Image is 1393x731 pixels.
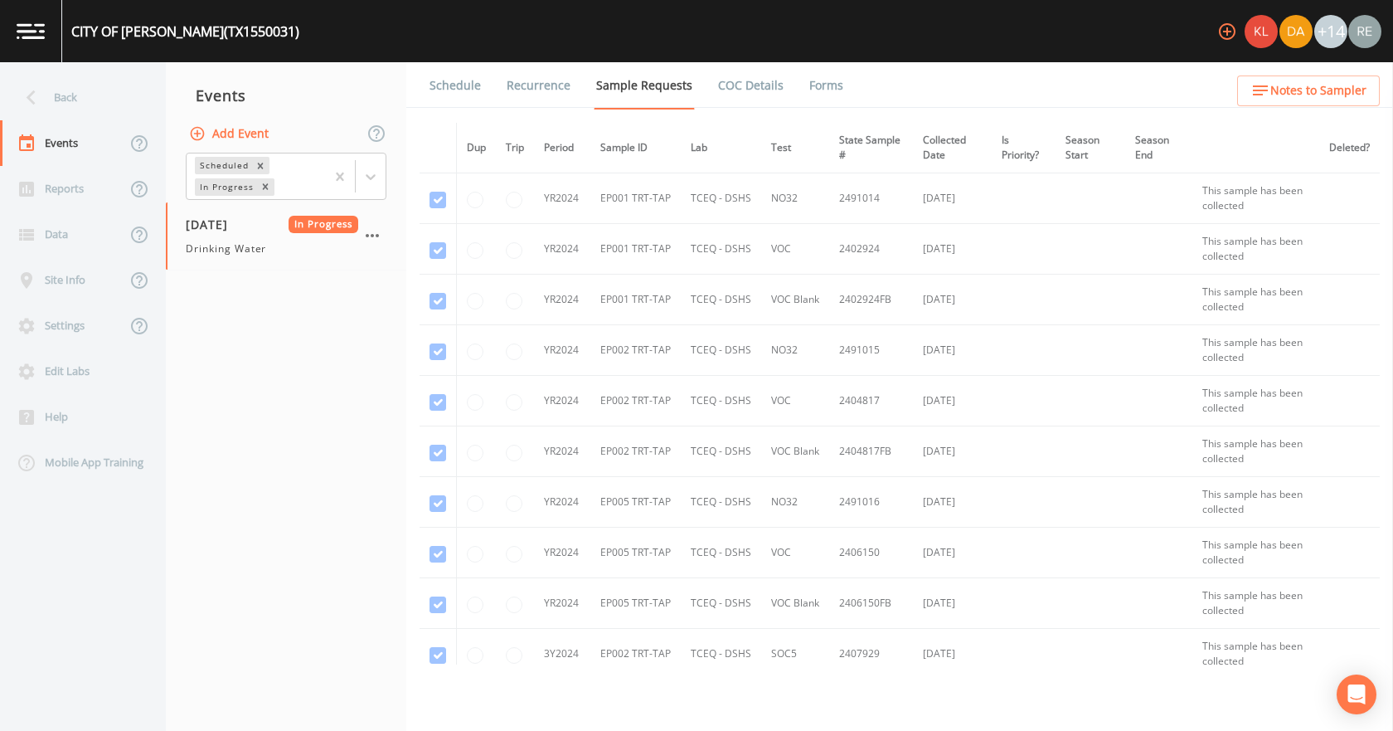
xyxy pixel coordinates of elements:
[590,528,681,578] td: EP005 TRT-TAP
[534,275,590,325] td: YR2024
[1192,426,1319,477] td: This sample has been collected
[681,477,761,528] td: TCEQ - DSHS
[716,62,786,109] a: COC Details
[590,173,681,224] td: EP001 TRT-TAP
[829,325,913,376] td: 2491015
[761,629,829,680] td: SOC5
[1279,15,1313,48] div: David Weber
[534,376,590,426] td: YR2024
[829,275,913,325] td: 2402924FB
[1192,325,1319,376] td: This sample has been collected
[186,241,266,256] span: Drinking Water
[457,123,497,173] th: Dup
[1314,15,1347,48] div: +14
[681,224,761,275] td: TCEQ - DSHS
[913,325,992,376] td: [DATE]
[829,123,913,173] th: State Sample #
[761,376,829,426] td: VOC
[913,224,992,275] td: [DATE]
[829,477,913,528] td: 2491016
[829,528,913,578] td: 2406150
[913,376,992,426] td: [DATE]
[1337,675,1376,714] div: Open Intercom Messenger
[992,123,1056,173] th: Is Priority?
[761,275,829,325] td: VOC Blank
[681,275,761,325] td: TCEQ - DSHS
[1192,224,1319,275] td: This sample has been collected
[913,123,992,173] th: Collected Date
[186,119,275,149] button: Add Event
[681,629,761,680] td: TCEQ - DSHS
[1192,629,1319,680] td: This sample has been collected
[913,578,992,629] td: [DATE]
[761,426,829,477] td: VOC Blank
[829,578,913,629] td: 2406150FB
[71,22,299,41] div: CITY OF [PERSON_NAME] (TX1550031)
[681,325,761,376] td: TCEQ - DSHS
[1348,15,1381,48] img: e720f1e92442e99c2aab0e3b783e6548
[590,224,681,275] td: EP001 TRT-TAP
[913,426,992,477] td: [DATE]
[1192,477,1319,528] td: This sample has been collected
[1279,15,1313,48] img: a84961a0472e9debc750dd08a004988d
[534,426,590,477] td: YR2024
[761,173,829,224] td: NO32
[195,178,256,196] div: In Progress
[681,123,761,173] th: Lab
[1192,275,1319,325] td: This sample has been collected
[590,426,681,477] td: EP002 TRT-TAP
[761,477,829,528] td: NO32
[166,75,406,116] div: Events
[913,629,992,680] td: [DATE]
[829,376,913,426] td: 2404817
[166,202,406,270] a: [DATE]In ProgressDrinking Water
[590,275,681,325] td: EP001 TRT-TAP
[534,325,590,376] td: YR2024
[590,376,681,426] td: EP002 TRT-TAP
[913,477,992,528] td: [DATE]
[1192,528,1319,578] td: This sample has been collected
[1245,15,1278,48] img: 9c4450d90d3b8045b2e5fa62e4f92659
[195,157,251,174] div: Scheduled
[1192,376,1319,426] td: This sample has been collected
[1192,578,1319,629] td: This sample has been collected
[590,477,681,528] td: EP005 TRT-TAP
[251,157,269,174] div: Remove Scheduled
[496,123,534,173] th: Trip
[1125,123,1192,173] th: Season End
[590,325,681,376] td: EP002 TRT-TAP
[681,528,761,578] td: TCEQ - DSHS
[913,173,992,224] td: [DATE]
[186,216,240,233] span: [DATE]
[829,629,913,680] td: 2407929
[1056,123,1125,173] th: Season Start
[913,528,992,578] td: [DATE]
[590,629,681,680] td: EP002 TRT-TAP
[534,123,590,173] th: Period
[534,578,590,629] td: YR2024
[1192,173,1319,224] td: This sample has been collected
[590,578,681,629] td: EP005 TRT-TAP
[534,528,590,578] td: YR2024
[681,426,761,477] td: TCEQ - DSHS
[1319,123,1380,173] th: Deleted?
[829,426,913,477] td: 2404817FB
[761,578,829,629] td: VOC Blank
[289,216,359,233] span: In Progress
[761,123,829,173] th: Test
[1244,15,1279,48] div: Kler Teran
[1270,80,1366,101] span: Notes to Sampler
[427,62,483,109] a: Schedule
[1237,76,1380,106] button: Notes to Sampler
[534,224,590,275] td: YR2024
[681,173,761,224] td: TCEQ - DSHS
[807,62,846,109] a: Forms
[534,629,590,680] td: 3Y2024
[681,578,761,629] td: TCEQ - DSHS
[761,528,829,578] td: VOC
[829,224,913,275] td: 2402924
[681,376,761,426] td: TCEQ - DSHS
[534,173,590,224] td: YR2024
[504,62,573,109] a: Recurrence
[594,62,695,110] a: Sample Requests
